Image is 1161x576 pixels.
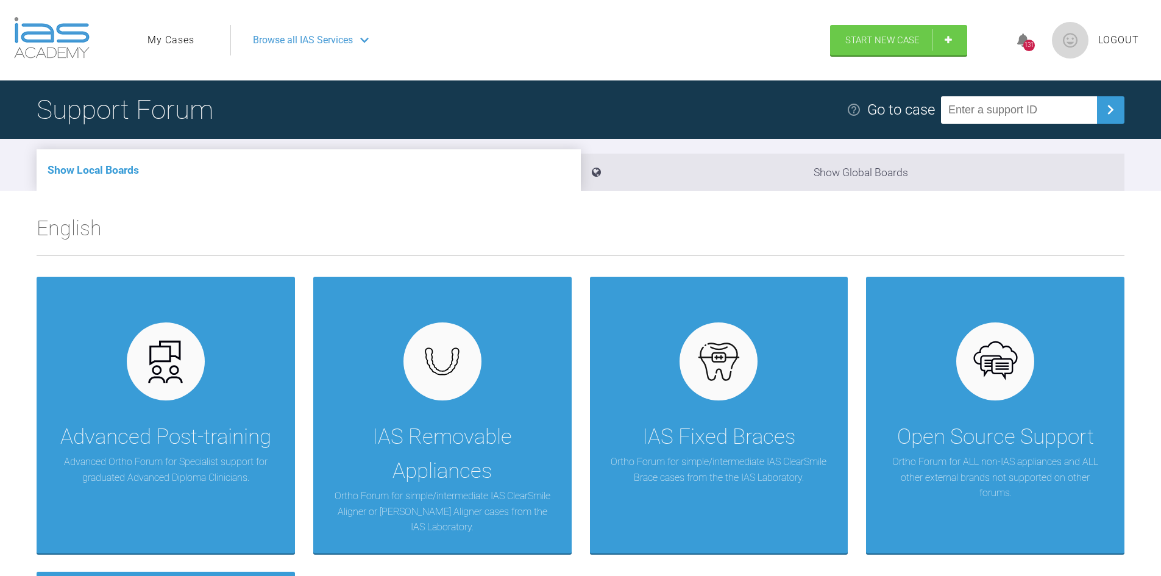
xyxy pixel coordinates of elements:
[847,102,861,117] img: help.e70b9f3d.svg
[14,17,90,59] img: logo-light.3e3ef733.png
[642,420,795,454] div: IAS Fixed Braces
[972,338,1019,385] img: opensource.6e495855.svg
[1023,40,1035,51] div: 131
[695,338,742,385] img: fixed.9f4e6236.svg
[37,212,1124,255] h2: English
[941,96,1097,124] input: Enter a support ID
[608,454,830,485] p: Ortho Forum for simple/intermediate IAS ClearSmile Brace cases from the the IAS Laboratory.
[884,454,1106,501] p: Ortho Forum for ALL non-IAS appliances and ALL other external brands not supported on other forums.
[845,35,920,46] span: Start New Case
[1101,100,1120,119] img: chevronRight.28bd32b0.svg
[332,488,553,535] p: Ortho Forum for simple/intermediate IAS ClearSmile Aligner or [PERSON_NAME] Aligner cases from th...
[147,32,194,48] a: My Cases
[897,420,1094,454] div: Open Source Support
[55,454,277,485] p: Advanced Ortho Forum for Specialist support for graduated Advanced Diploma Clinicians.
[1052,22,1088,59] img: profile.png
[830,25,967,55] a: Start New Case
[37,277,295,553] a: Advanced Post-trainingAdvanced Ortho Forum for Specialist support for graduated Advanced Diploma ...
[581,154,1125,191] li: Show Global Boards
[253,32,353,48] span: Browse all IAS Services
[1098,32,1139,48] a: Logout
[60,420,271,454] div: Advanced Post-training
[142,338,189,385] img: advanced.73cea251.svg
[419,344,466,379] img: removables.927eaa4e.svg
[313,277,572,553] a: IAS Removable AppliancesOrtho Forum for simple/intermediate IAS ClearSmile Aligner or [PERSON_NAM...
[867,98,935,121] div: Go to case
[866,277,1124,553] a: Open Source SupportOrtho Forum for ALL non-IAS appliances and ALL other external brands not suppo...
[37,88,213,131] h1: Support Forum
[332,420,553,488] div: IAS Removable Appliances
[590,277,848,553] a: IAS Fixed BracesOrtho Forum for simple/intermediate IAS ClearSmile Brace cases from the the IAS L...
[37,149,581,191] li: Show Local Boards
